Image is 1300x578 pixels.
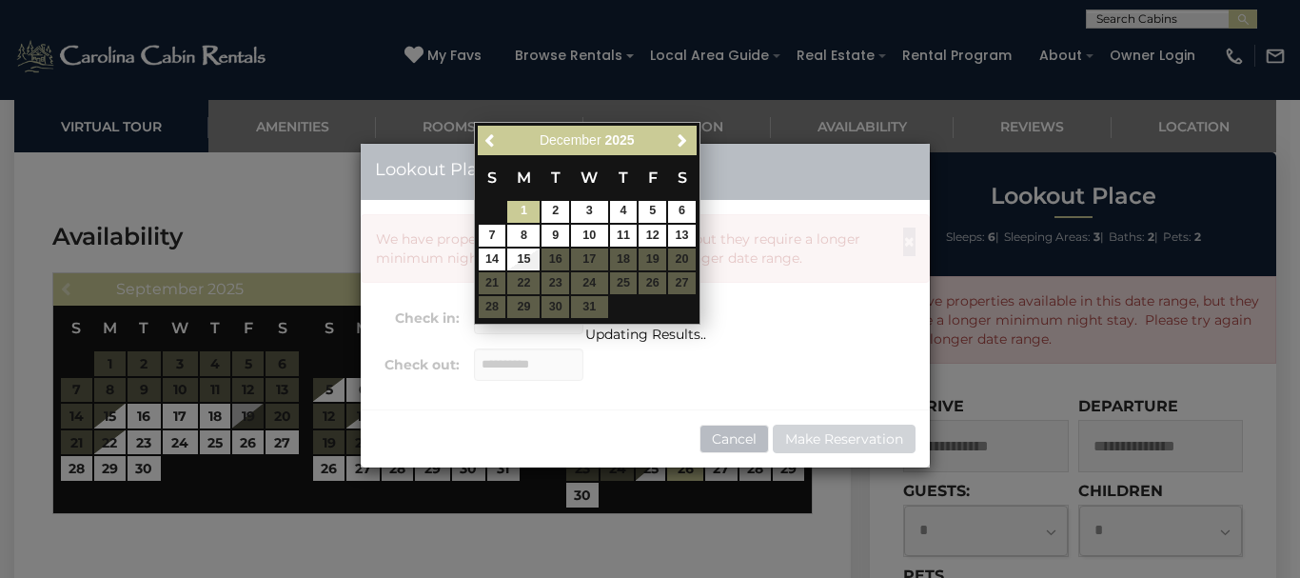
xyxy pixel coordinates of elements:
[609,224,639,248] td: $107
[478,224,507,248] td: $107
[483,132,499,148] span: Previous
[506,200,541,224] td: $107
[638,224,667,248] td: $155
[667,200,697,224] td: $164
[542,201,569,223] a: 2
[570,224,608,248] td: $107
[551,169,561,187] span: Tuesday
[507,225,540,247] a: 8
[542,225,569,247] a: 9
[668,225,696,247] a: 13
[479,225,506,247] a: 7
[610,201,638,223] a: 4
[678,169,687,187] span: Saturday
[668,201,696,223] a: 6
[507,249,540,270] a: 15
[487,169,497,187] span: Sunday
[675,132,690,148] span: Next
[479,249,506,270] a: 14
[639,201,666,223] a: 5
[610,225,638,247] a: 11
[604,132,634,148] span: 2025
[571,225,607,247] a: 10
[507,201,540,223] a: 1
[667,224,697,248] td: $156
[480,129,503,152] a: Previous
[619,169,628,187] span: Thursday
[639,225,666,247] a: 12
[478,248,507,271] td: $107
[648,169,658,187] span: Friday
[609,200,639,224] td: $107
[581,169,598,187] span: Wednesday
[541,224,570,248] td: $107
[541,200,570,224] td: $107
[570,200,608,224] td: $107
[571,201,607,223] a: 3
[361,326,930,343] div: Updating Results..
[671,129,695,152] a: Next
[506,224,541,248] td: $107
[540,132,601,148] span: December
[517,169,531,187] span: Monday
[638,200,667,224] td: $160
[506,248,541,271] td: $107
